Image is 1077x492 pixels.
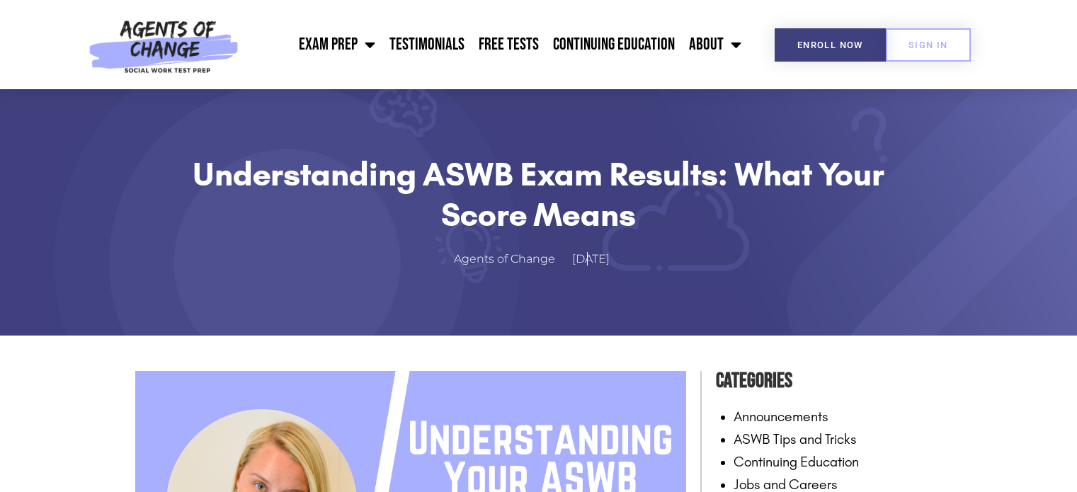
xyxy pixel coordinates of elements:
a: SIGN IN [886,28,971,62]
a: Announcements [734,408,828,425]
a: Enroll Now [775,28,886,62]
span: Agents of Change [454,249,555,270]
a: [DATE] [572,249,624,270]
time: [DATE] [572,252,610,265]
a: About [682,27,748,62]
h1: Understanding ASWB Exam Results: What Your Score Means [171,154,907,234]
h4: Categories [716,364,942,398]
span: Enroll Now [797,40,863,50]
a: Agents of Change [454,249,569,270]
span: SIGN IN [908,40,948,50]
a: Exam Prep [292,27,382,62]
a: ASWB Tips and Tricks [734,430,857,447]
a: Free Tests [472,27,546,62]
a: Testimonials [382,27,472,62]
a: Continuing Education [734,453,859,470]
a: Continuing Education [546,27,682,62]
nav: Menu [246,27,748,62]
